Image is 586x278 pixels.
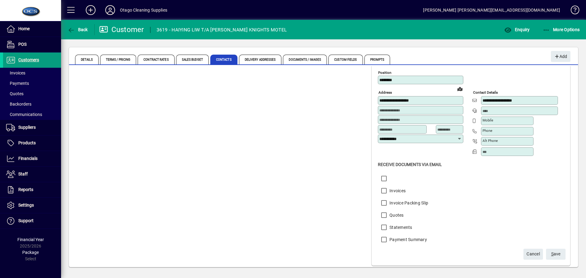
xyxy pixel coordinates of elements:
span: Documents / Images [283,55,327,64]
span: Support [18,218,34,223]
button: Save [546,249,566,260]
button: Cancel [523,249,543,260]
span: Reports [18,187,33,192]
mat-label: Position [378,70,391,75]
span: Receive Documents Via Email [378,162,442,167]
span: Enquiry [504,27,530,32]
a: Products [3,135,61,151]
span: Back [67,27,88,32]
mat-label: Mobile [483,118,493,122]
span: Details [75,55,99,64]
label: Quotes [388,212,404,218]
span: POS [18,42,27,47]
span: Invoices [6,70,25,75]
span: Add [554,52,567,62]
a: Invoices [3,68,61,78]
app-page-header-button: Back [61,24,95,35]
span: Products [18,140,36,145]
a: Backorders [3,99,61,109]
span: Communications [6,112,42,117]
mat-label: Phone [483,128,492,133]
a: Reports [3,182,61,197]
a: Settings [3,198,61,213]
a: Quotes [3,88,61,99]
a: View on map [455,84,465,94]
a: Suppliers [3,120,61,135]
span: Financial Year [17,237,44,242]
span: Suppliers [18,125,36,130]
a: Communications [3,109,61,120]
span: Sales Budget [176,55,209,64]
a: Financials [3,151,61,166]
label: Invoice Packing Slip [388,200,428,206]
span: S [551,251,554,256]
button: More Options [541,24,581,35]
span: Staff [18,171,28,176]
div: 3619 - HAIYING LIW T/A [PERSON_NAME] KNIGHTS MOTEL [157,25,287,35]
span: Payments [6,81,29,86]
span: Terms / Pricing [100,55,136,64]
button: Enquiry [503,24,531,35]
a: Payments [3,78,61,88]
button: Add [551,51,570,62]
a: Home [3,21,61,37]
span: Home [18,26,30,31]
a: Knowledge Base [566,1,578,21]
a: Staff [3,167,61,182]
span: Prompts [364,55,390,64]
span: Custom Fields [328,55,363,64]
div: [PERSON_NAME] [PERSON_NAME][EMAIL_ADDRESS][DOMAIN_NAME] [423,5,560,15]
a: Support [3,213,61,229]
div: Customer [99,25,144,34]
span: Package [22,250,39,255]
a: POS [3,37,61,52]
span: Contacts [210,55,237,64]
mat-label: Alt Phone [483,139,498,143]
span: ave [551,249,561,259]
label: Payment Summary [388,236,427,243]
span: Quotes [6,91,24,96]
span: Financials [18,156,38,161]
label: Invoices [388,188,406,194]
span: Settings [18,203,34,208]
label: Statements [388,224,412,230]
span: Cancel [526,249,540,259]
button: Profile [100,5,120,16]
span: Customers [18,57,39,62]
span: Delivery Addresses [239,55,282,64]
span: Backorders [6,102,31,107]
div: Otago Cleaning Supplies [120,5,167,15]
button: Add [81,5,100,16]
button: Back [66,24,89,35]
span: More Options [543,27,580,32]
span: Contract Rates [138,55,174,64]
